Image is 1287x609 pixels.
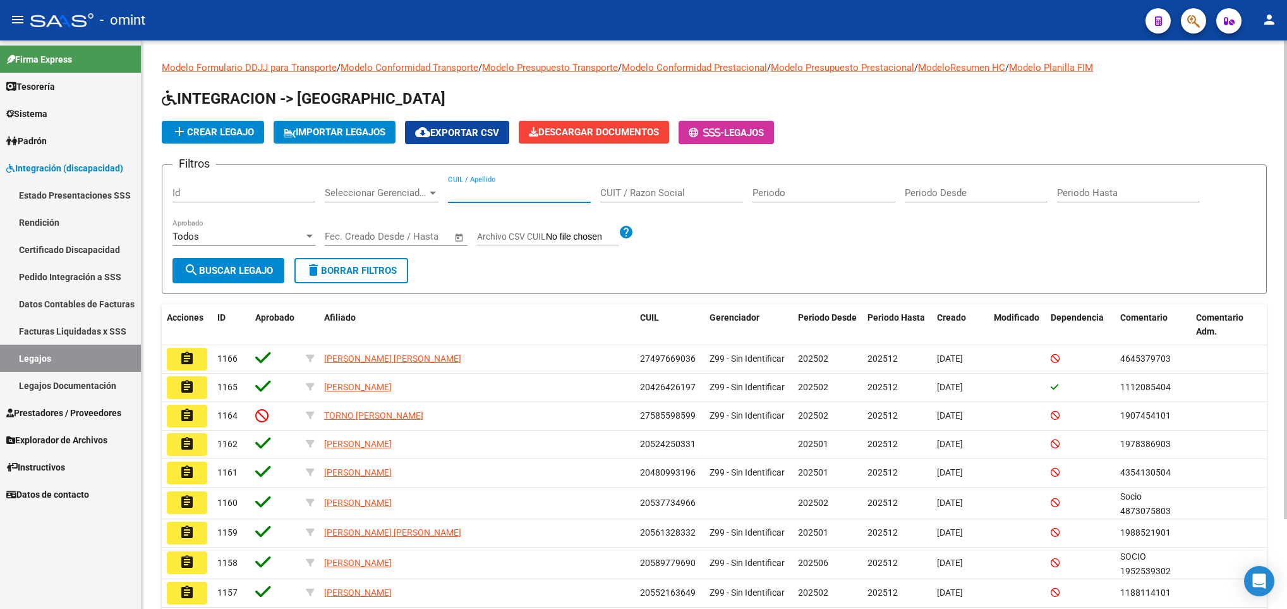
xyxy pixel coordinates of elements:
datatable-header-cell: ID [212,304,250,346]
span: 1166 [217,354,238,364]
mat-icon: add [172,124,187,139]
span: Padrón [6,134,47,148]
span: [DATE] [937,410,963,421]
input: Start date [325,231,366,242]
span: - omint [100,6,145,34]
span: 20537734966 [640,498,696,508]
a: Modelo Planilla FIM [1009,62,1093,73]
span: Todos [172,231,199,242]
datatable-header-cell: Afiliado [319,304,635,346]
datatable-header-cell: Comentario [1115,304,1191,346]
mat-icon: assignment [179,525,195,540]
span: 202512 [867,498,898,508]
span: Sistema [6,107,47,121]
span: Buscar Legajo [184,265,273,276]
span: [DATE] [937,558,963,568]
span: [PERSON_NAME] [PERSON_NAME] [324,527,461,538]
button: Open calendar [452,230,467,245]
span: Z99 - Sin Identificar [710,587,785,598]
span: 20524250331 [640,439,696,449]
span: Tesorería [6,80,55,94]
span: 1159 [217,527,238,538]
span: [DATE] [937,354,963,364]
mat-icon: delete [306,262,321,278]
datatable-header-cell: Comentario Adm. [1191,304,1267,346]
span: Aprobado [255,312,294,323]
a: Modelo Presupuesto Prestacional [771,62,914,73]
span: Comentario Adm. [1196,312,1243,337]
span: Instructivos [6,460,65,474]
a: ModeloResumen HC [918,62,1005,73]
datatable-header-cell: Acciones [162,304,212,346]
a: Modelo Conformidad Prestacional [622,62,767,73]
h3: Filtros [172,155,216,173]
span: Dependencia [1051,312,1104,323]
span: 20426426197 [640,382,696,392]
span: 1164 [217,410,238,421]
span: IMPORTAR LEGAJOS [284,126,385,138]
span: [PERSON_NAME] [324,558,392,568]
span: [DATE] [937,527,963,538]
span: 1162 [217,439,238,449]
mat-icon: cloud_download [415,125,430,140]
span: 1158 [217,558,238,568]
span: TORNO [PERSON_NAME] [324,410,423,421]
span: - [689,127,724,138]
span: Creado [937,312,966,323]
span: CUIL [640,312,659,323]
span: 202506 [798,558,828,568]
span: [PERSON_NAME] [324,498,392,508]
span: Archivo CSV CUIL [477,231,546,242]
button: Borrar Filtros [294,258,408,283]
span: Afiliado [324,312,356,323]
datatable-header-cell: CUIL [635,304,704,346]
span: 202512 [867,527,898,538]
mat-icon: menu [10,12,25,27]
span: 4645379703 [1120,354,1171,364]
span: 20552163649 [640,587,696,598]
span: 202512 [867,410,898,421]
a: Modelo Formulario DDJJ para Transporte [162,62,337,73]
span: 1988521901 [1120,527,1171,538]
button: IMPORTAR LEGAJOS [274,121,396,144]
button: Buscar Legajo [172,258,284,283]
span: SOCIO 1952539302 [1120,551,1171,576]
mat-icon: assignment [179,379,195,395]
span: 20589779690 [640,558,696,568]
span: 1188114101 [1120,587,1171,598]
span: Legajos [724,127,764,138]
mat-icon: assignment [179,555,195,570]
span: Datos de contacto [6,488,89,501]
span: Descargar Documentos [529,126,659,138]
span: Z99 - Sin Identificar [710,467,785,477]
span: Socio 4873075803 [1120,491,1171,516]
input: Archivo CSV CUIL [546,231,619,243]
span: Z99 - Sin Identificar [710,527,785,538]
span: Periodo Desde [798,312,857,323]
span: Z99 - Sin Identificar [710,354,785,364]
span: Exportar CSV [415,127,499,138]
datatable-header-cell: Modificado [989,304,1046,346]
span: 202501 [798,467,828,477]
div: Open Intercom Messenger [1244,566,1274,596]
span: Z99 - Sin Identificar [710,558,785,568]
span: 202512 [867,354,898,364]
span: 202502 [798,382,828,392]
span: 202502 [798,587,828,598]
span: Comentario [1120,312,1168,323]
span: 1978386903 [1120,439,1171,449]
span: 1112085404 [1120,382,1171,392]
datatable-header-cell: Aprobado [250,304,301,346]
span: INTEGRACION -> [GEOGRAPHIC_DATA] [162,90,445,108]
span: [DATE] [937,439,963,449]
mat-icon: person [1262,12,1277,27]
span: 202512 [867,587,898,598]
mat-icon: search [184,262,199,278]
span: Z99 - Sin Identificar [710,382,785,392]
span: [DATE] [937,382,963,392]
span: [PERSON_NAME] [324,382,392,392]
span: 20480993196 [640,467,696,477]
mat-icon: assignment [179,408,195,423]
span: Explorador de Archivos [6,433,107,447]
span: Periodo Hasta [867,312,925,323]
